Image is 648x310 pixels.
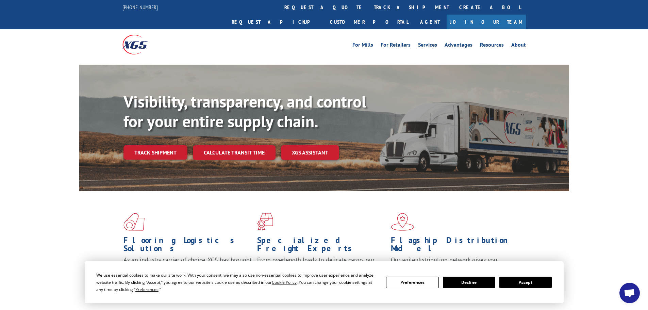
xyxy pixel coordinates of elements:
[122,4,158,11] a: [PHONE_NUMBER]
[391,213,414,231] img: xgs-icon-flagship-distribution-model-red
[619,283,640,303] div: Open chat
[257,213,273,231] img: xgs-icon-focused-on-flooring-red
[413,15,447,29] a: Agent
[499,277,552,288] button: Accept
[381,42,411,50] a: For Retailers
[352,42,373,50] a: For Mills
[123,256,252,280] span: As an industry carrier of choice, XGS has brought innovation and dedication to flooring logistics...
[193,145,276,160] a: Calculate transit time
[325,15,413,29] a: Customer Portal
[123,91,366,132] b: Visibility, transparency, and control for your entire supply chain.
[447,15,526,29] a: Join Our Team
[418,42,437,50] a: Services
[257,256,386,286] p: From overlength loads to delicate cargo, our experienced staff knows the best way to move your fr...
[257,236,386,256] h1: Specialized Freight Experts
[96,272,378,293] div: We use essential cookies to make our site work. With your consent, we may also use non-essential ...
[443,277,495,288] button: Decline
[281,145,339,160] a: XGS ASSISTANT
[511,42,526,50] a: About
[386,277,438,288] button: Preferences
[445,42,472,50] a: Advantages
[227,15,325,29] a: Request a pickup
[123,213,145,231] img: xgs-icon-total-supply-chain-intelligence-red
[391,256,516,272] span: Our agile distribution network gives you nationwide inventory management on demand.
[135,287,159,292] span: Preferences
[272,279,297,285] span: Cookie Policy
[123,236,252,256] h1: Flooring Logistics Solutions
[391,236,519,256] h1: Flagship Distribution Model
[123,145,187,160] a: Track shipment
[480,42,504,50] a: Resources
[85,261,564,303] div: Cookie Consent Prompt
